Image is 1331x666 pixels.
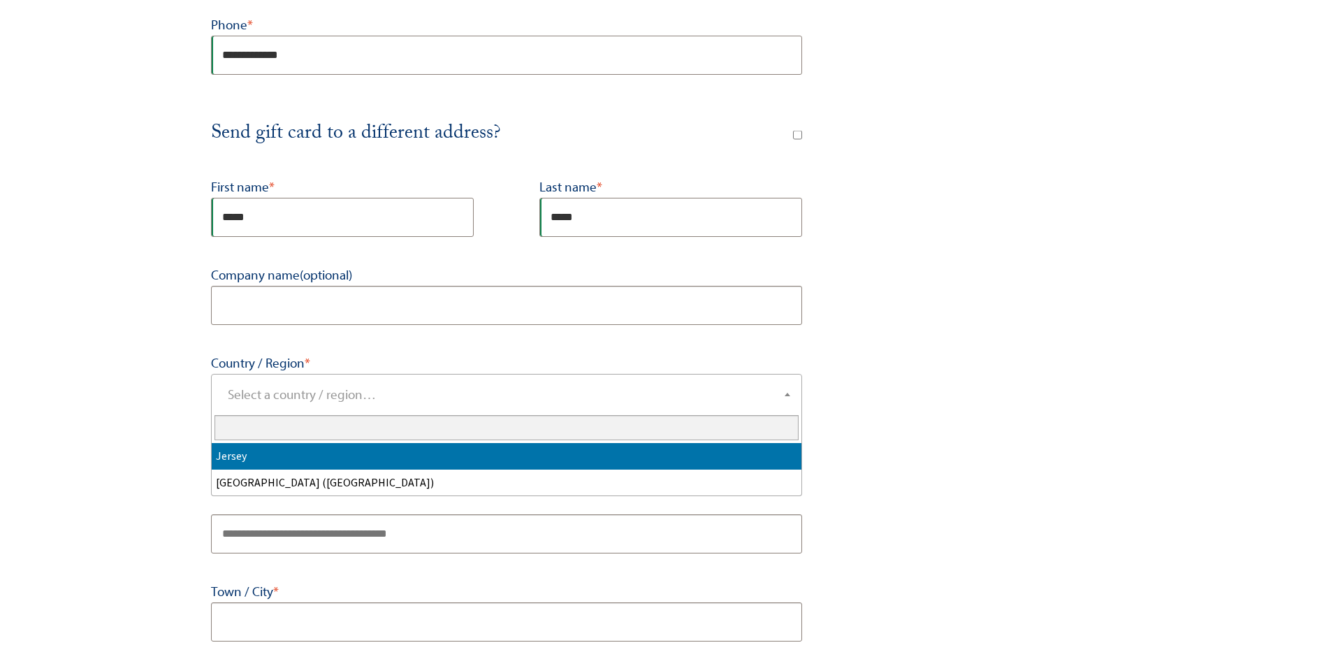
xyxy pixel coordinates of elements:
li: [GEOGRAPHIC_DATA] ([GEOGRAPHIC_DATA]) [212,470,801,496]
span: (optional) [300,268,352,283]
li: Jersey [212,443,801,470]
label: Phone [211,15,802,36]
label: Country / Region [211,353,802,374]
span: Country / Region [211,374,802,415]
span: Send gift card to a different address? [211,117,500,152]
label: Company name [211,265,802,286]
label: Town / City [211,581,802,602]
input: Send gift card to a different address? [793,130,802,139]
label: First name [211,177,474,198]
label: Last name [539,177,802,198]
span: Select a country / region… [228,387,376,403]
